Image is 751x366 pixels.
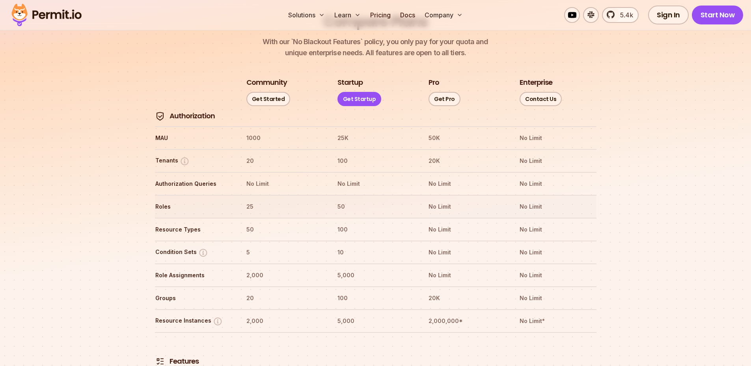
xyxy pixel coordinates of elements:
[155,269,232,282] th: Role Assignments
[155,223,232,236] th: Resource Types
[246,132,323,144] th: 1000
[337,155,414,167] th: 100
[155,200,232,213] th: Roles
[246,78,287,88] h3: Community
[155,132,232,144] th: MAU
[155,156,190,166] button: Tenants
[8,2,85,28] img: Permit logo
[337,246,414,259] th: 10
[337,315,414,327] th: 5,000
[246,269,323,282] th: 2,000
[429,92,460,106] a: Get Pro
[520,92,562,106] a: Contact Us
[337,92,382,106] a: Get Startup
[337,223,414,236] th: 100
[170,111,215,121] h4: Authorization
[602,7,639,23] a: 5.4k
[155,292,232,304] th: Groups
[519,200,596,213] th: No Limit
[246,223,323,236] th: 50
[421,7,466,23] button: Company
[519,292,596,304] th: No Limit
[428,223,505,236] th: No Limit
[692,6,744,24] a: Start Now
[428,246,505,259] th: No Limit
[519,155,596,167] th: No Limit
[155,248,208,258] button: Condition Sets
[246,92,291,106] a: Get Started
[519,246,596,259] th: No Limit
[428,155,505,167] th: 20K
[337,269,414,282] th: 5,000
[519,177,596,190] th: No Limit
[615,10,633,20] span: 5.4k
[331,7,364,23] button: Learn
[337,132,414,144] th: 25K
[155,112,165,121] img: Authorization
[246,246,323,259] th: 5
[519,269,596,282] th: No Limit
[428,292,505,304] th: 20K
[520,78,552,88] h3: Enterprise
[246,200,323,213] th: 25
[246,155,323,167] th: 20
[155,357,165,366] img: Features
[337,78,363,88] h3: Startup
[263,36,488,47] span: With our `No Blackout Features` policy, you only pay for your quota and
[337,292,414,304] th: 100
[263,36,488,58] p: unique enterprise needs. All features are open to all tiers.
[428,200,505,213] th: No Limit
[648,6,689,24] a: Sign In
[246,177,323,190] th: No Limit
[155,177,232,190] th: Authorization Queries
[397,7,418,23] a: Docs
[428,269,505,282] th: No Limit
[337,200,414,213] th: 50
[428,132,505,144] th: 50K
[519,132,596,144] th: No Limit
[246,292,323,304] th: 20
[155,316,223,326] button: Resource Instances
[285,7,328,23] button: Solutions
[246,315,323,327] th: 2,000
[428,177,505,190] th: No Limit
[428,315,505,327] th: 2,000,000*
[429,78,439,88] h3: Pro
[337,177,414,190] th: No Limit
[519,223,596,236] th: No Limit
[367,7,394,23] a: Pricing
[519,315,596,327] th: No Limit*
[324,12,428,32] h2: Compare Plans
